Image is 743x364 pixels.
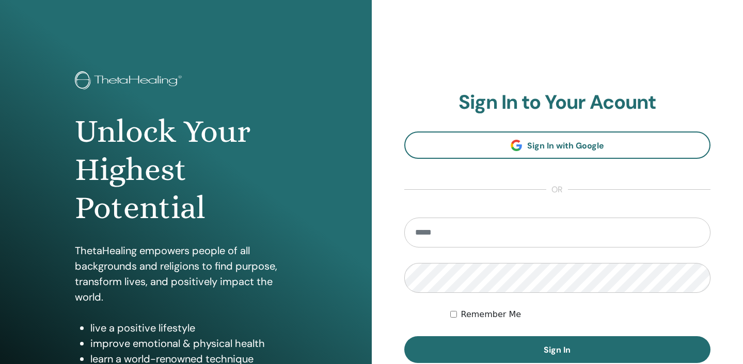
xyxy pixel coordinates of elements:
div: Keep me authenticated indefinitely or until I manually logout [450,308,710,321]
span: Sign In with Google [527,140,604,151]
li: improve emotional & physical health [90,336,297,351]
h1: Unlock Your Highest Potential [75,112,297,227]
span: or [546,184,568,196]
li: live a positive lifestyle [90,320,297,336]
label: Remember Me [461,308,521,321]
p: ThetaHealing empowers people of all backgrounds and religions to find purpose, transform lives, a... [75,243,297,305]
span: Sign In [544,344,571,355]
h2: Sign In to Your Acount [404,91,711,114]
button: Sign In [404,336,711,363]
a: Sign In with Google [404,131,711,159]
